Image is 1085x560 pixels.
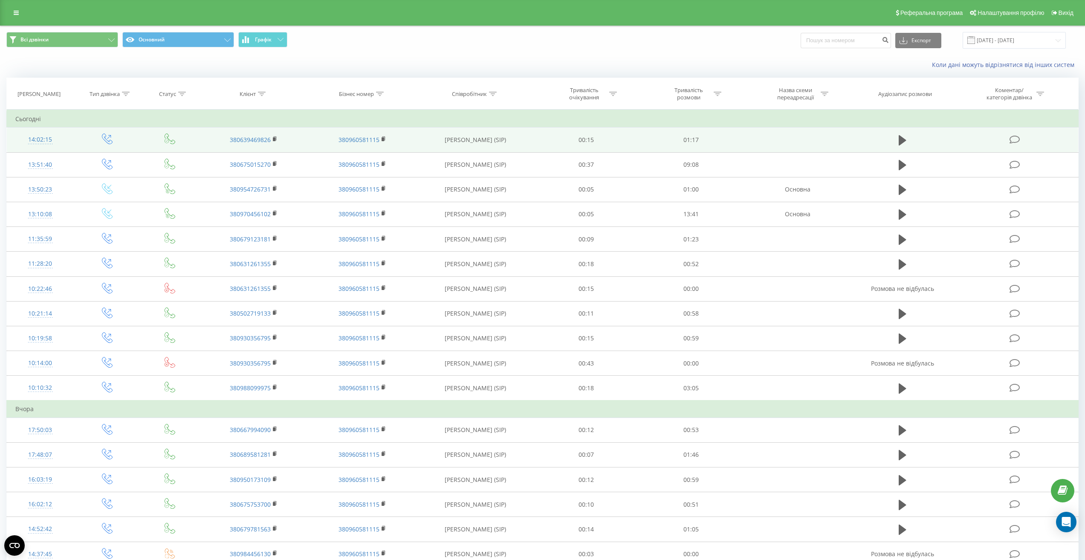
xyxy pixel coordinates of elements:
[534,252,639,276] td: 00:18
[743,177,852,202] td: Основна
[238,32,287,47] button: Графік
[15,181,65,198] div: 13:50:23
[639,177,743,202] td: 01:00
[230,235,271,243] a: 380679123181
[639,442,743,467] td: 01:46
[339,426,379,434] a: 380960581115
[15,330,65,347] div: 10:19:58
[230,476,271,484] a: 380950173109
[159,90,176,98] div: Статус
[639,326,743,351] td: 00:59
[4,535,25,556] button: Open CMP widget
[339,185,379,193] a: 380960581115
[7,400,1079,418] td: Вчора
[534,128,639,152] td: 00:15
[871,359,934,367] span: Розмова не відбулась
[417,276,534,301] td: [PERSON_NAME] (SIP)
[230,284,271,293] a: 380631261355
[15,447,65,463] div: 17:48:07
[339,550,379,558] a: 380960581115
[230,334,271,342] a: 380930356795
[15,496,65,513] div: 16:02:12
[639,351,743,376] td: 00:00
[639,252,743,276] td: 00:52
[90,90,120,98] div: Тип дзвінка
[230,384,271,392] a: 380988099975
[339,334,379,342] a: 380960581115
[978,9,1044,16] span: Налаштування профілю
[984,87,1034,101] div: Коментар/категорія дзвінка
[339,525,379,533] a: 380960581115
[417,442,534,467] td: [PERSON_NAME] (SIP)
[743,202,852,226] td: Основна
[417,467,534,492] td: [PERSON_NAME] (SIP)
[6,32,118,47] button: Всі дзвінки
[417,517,534,542] td: [PERSON_NAME] (SIP)
[15,521,65,537] div: 14:52:42
[534,418,639,442] td: 00:12
[417,152,534,177] td: [PERSON_NAME] (SIP)
[339,90,374,98] div: Бізнес номер
[666,87,712,101] div: Тривалість розмови
[17,90,61,98] div: [PERSON_NAME]
[230,309,271,317] a: 380502719133
[339,210,379,218] a: 380960581115
[639,202,743,226] td: 13:41
[900,9,963,16] span: Реферальна програма
[534,326,639,351] td: 00:15
[417,301,534,326] td: [PERSON_NAME] (SIP)
[15,471,65,488] div: 16:03:19
[230,260,271,268] a: 380631261355
[417,326,534,351] td: [PERSON_NAME] (SIP)
[417,177,534,202] td: [PERSON_NAME] (SIP)
[339,476,379,484] a: 380960581115
[871,284,934,293] span: Розмова не відбулась
[639,128,743,152] td: 01:17
[871,550,934,558] span: Розмова не відбулась
[230,426,271,434] a: 380667994090
[339,384,379,392] a: 380960581115
[932,61,1079,69] a: Коли дані можуть відрізнятися вiд інших систем
[230,136,271,144] a: 380639469826
[15,206,65,223] div: 13:10:08
[339,359,379,367] a: 380960581115
[534,492,639,517] td: 00:10
[417,351,534,376] td: [PERSON_NAME] (SIP)
[639,517,743,542] td: 01:05
[15,131,65,148] div: 14:02:15
[417,252,534,276] td: [PERSON_NAME] (SIP)
[639,152,743,177] td: 09:08
[230,450,271,458] a: 380689581281
[561,87,607,101] div: Тривалість очікування
[15,157,65,173] div: 13:51:40
[339,160,379,168] a: 380960581115
[7,110,1079,128] td: Сьогодні
[339,284,379,293] a: 380960581115
[534,301,639,326] td: 00:11
[15,380,65,396] div: 10:10:32
[230,185,271,193] a: 380954726731
[534,351,639,376] td: 00:43
[230,160,271,168] a: 380675015270
[417,202,534,226] td: [PERSON_NAME] (SIP)
[878,90,932,98] div: Аудіозапис розмови
[15,231,65,247] div: 11:35:59
[15,355,65,371] div: 10:14:00
[15,422,65,438] div: 17:50:03
[339,235,379,243] a: 380960581115
[230,500,271,508] a: 380675753700
[895,33,941,48] button: Експорт
[417,418,534,442] td: [PERSON_NAME] (SIP)
[339,260,379,268] a: 380960581115
[230,210,271,218] a: 380970456102
[534,177,639,202] td: 00:05
[534,202,639,226] td: 00:05
[534,152,639,177] td: 00:37
[339,136,379,144] a: 380960581115
[1056,512,1076,532] div: Open Intercom Messenger
[417,376,534,401] td: [PERSON_NAME] (SIP)
[639,492,743,517] td: 00:51
[339,309,379,317] a: 380960581115
[240,90,256,98] div: Клієнт
[230,525,271,533] a: 380679781563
